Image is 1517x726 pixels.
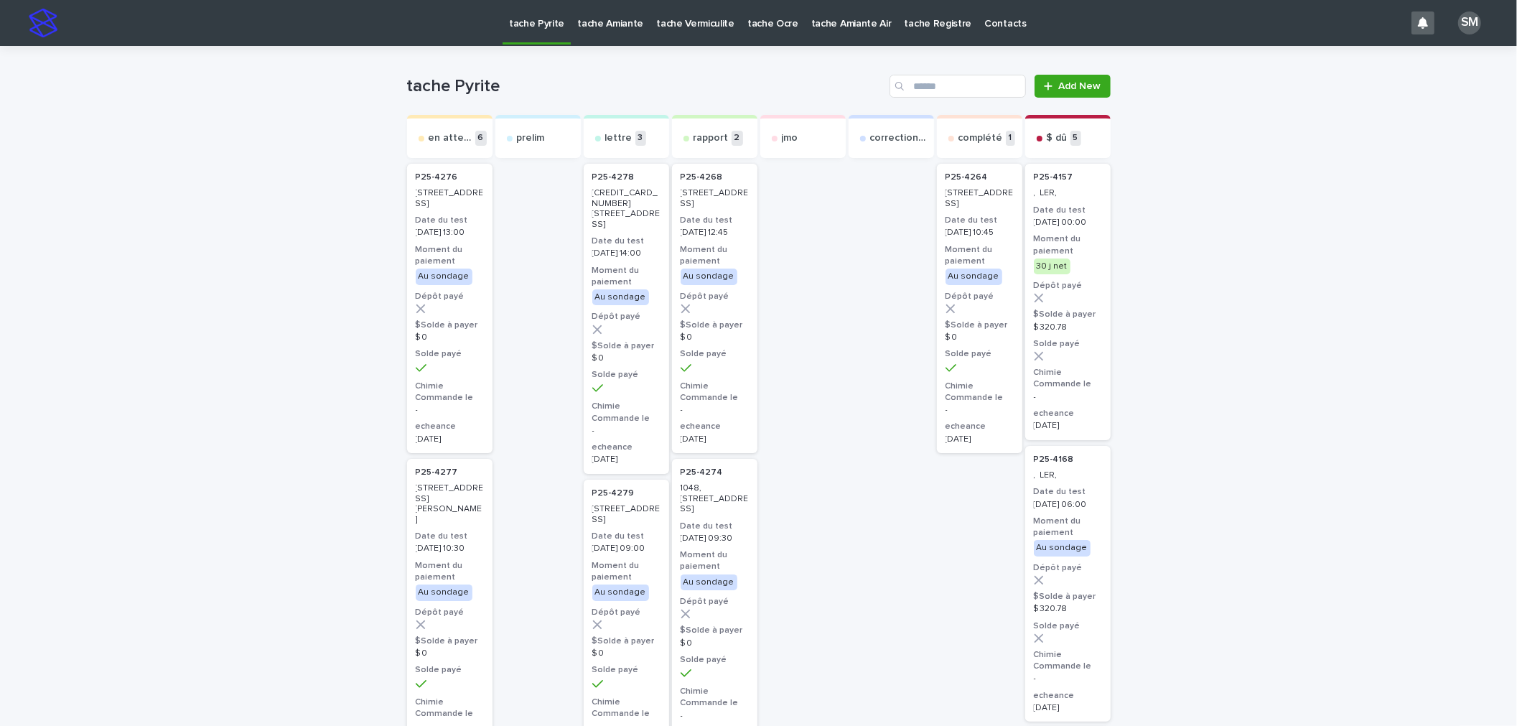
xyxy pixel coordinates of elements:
p: P25-4268 [681,172,723,182]
div: Au sondage [416,269,472,284]
a: Add New [1035,75,1110,98]
p: 6 [475,131,487,146]
h3: Dépôt payé [681,291,749,302]
p: [DATE] 12:45 [681,228,749,238]
p: [STREET_ADDRESS][PERSON_NAME] [416,483,484,525]
h3: echeance [416,421,484,432]
h3: Dépôt payé [416,607,484,618]
p: $ 320.78 [1034,322,1102,332]
p: [DATE] 06:00 [1034,500,1102,510]
div: P25-4264 [STREET_ADDRESS]Date du test[DATE] 10:45Moment du paiementAu sondageDépôt payé$Solde à p... [937,164,1022,453]
h3: Solde payé [592,369,661,381]
p: , LER, [1034,188,1102,198]
p: $ 320.78 [1034,604,1102,614]
p: $ 0 [592,353,661,363]
div: Search [890,75,1026,98]
p: [STREET_ADDRESS] [681,188,749,209]
p: [STREET_ADDRESS] [416,188,484,209]
h3: echeance [681,421,749,432]
p: prelim [517,132,545,144]
h3: Date du test [1034,205,1102,216]
p: complété [958,132,1003,144]
h1: tache Pyrite [407,76,884,97]
p: rapport [694,132,729,144]
h3: Date du test [946,215,1014,226]
h3: Chimie Commande le [946,381,1014,404]
p: $ 0 [416,648,484,658]
h3: Chimie Commande le [416,697,484,720]
h3: echeance [1034,690,1102,702]
h3: $Solde à payer [592,636,661,647]
p: [DATE] 00:00 [1034,218,1102,228]
h3: echeance [1034,408,1102,419]
p: P25-4276 [416,172,458,182]
h3: $Solde à payer [681,320,749,331]
h3: Solde payé [416,348,484,360]
div: Au sondage [592,289,649,305]
div: 30 j net [1034,259,1070,274]
p: lettre [605,132,633,144]
div: Au sondage [681,269,737,284]
h3: Solde payé [592,664,661,676]
p: [DATE] 10:45 [946,228,1014,238]
div: Au sondage [946,269,1002,284]
p: - [1034,392,1102,402]
p: [DATE] [416,434,484,445]
h3: Chimie Commande le [416,381,484,404]
h3: $Solde à payer [1034,309,1102,320]
p: jmo [782,132,798,144]
h3: Dépôt payé [946,291,1014,302]
h3: echeance [592,442,661,453]
p: - [1034,674,1102,684]
a: P25-4278 [CREDIT_CARD_NUMBER][STREET_ADDRESS]Date du test[DATE] 14:00Moment du paiementAu sondage... [584,164,669,474]
p: [DATE] 09:30 [681,534,749,544]
a: P25-4157 , LER,Date du test[DATE] 00:00Moment du paiement30 j netDépôt payé$Solde à payer$ 320.78... [1025,164,1111,440]
p: - [592,426,661,436]
p: P25-4168 [1034,455,1074,465]
h3: Chimie Commande le [1034,649,1102,672]
div: SM [1458,11,1481,34]
h3: Chimie Commande le [681,381,749,404]
p: 1048, [STREET_ADDRESS] [681,483,749,514]
h3: Dépôt payé [681,596,749,608]
h3: Moment du paiement [1034,516,1102,539]
p: [DATE] [946,434,1014,445]
span: Add New [1059,81,1101,91]
p: [DATE] [1034,703,1102,713]
h3: Moment du paiement [681,244,749,267]
h3: Solde payé [946,348,1014,360]
h3: Moment du paiement [592,265,661,288]
h3: Chimie Commande le [592,697,661,720]
p: P25-4157 [1034,172,1073,182]
a: P25-4168 , LER,Date du test[DATE] 06:00Moment du paiementAu sondageDépôt payé$Solde à payer$ 320.... [1025,446,1111,722]
p: - [416,405,484,415]
a: P25-4276 [STREET_ADDRESS]Date du test[DATE] 13:00Moment du paiementAu sondageDépôt payé$Solde à p... [407,164,493,453]
p: $ 0 [946,332,1014,343]
p: $ dû [1047,132,1068,144]
p: 3 [635,131,646,146]
p: $ 0 [681,638,749,648]
h3: Moment du paiement [592,560,661,583]
div: P25-4268 [STREET_ADDRESS]Date du test[DATE] 12:45Moment du paiementAu sondageDépôt payé$Solde à p... [672,164,757,453]
p: 1 [1006,131,1015,146]
h3: Date du test [416,215,484,226]
div: Au sondage [1034,540,1091,556]
h3: Dépôt payé [1034,280,1102,292]
h3: Solde payé [416,664,484,676]
p: $ 0 [416,332,484,343]
div: Au sondage [681,574,737,590]
p: P25-4264 [946,172,988,182]
h3: Date du test [681,521,749,532]
p: [DATE] 10:30 [416,544,484,554]
p: P25-4279 [592,488,635,498]
h3: $Solde à payer [416,636,484,647]
p: P25-4274 [681,467,723,478]
h3: Moment du paiement [416,244,484,267]
h3: Moment du paiement [681,549,749,572]
h3: echeance [946,421,1014,432]
div: Au sondage [592,585,649,600]
h3: $Solde à payer [1034,591,1102,602]
h3: Date du test [592,531,661,542]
